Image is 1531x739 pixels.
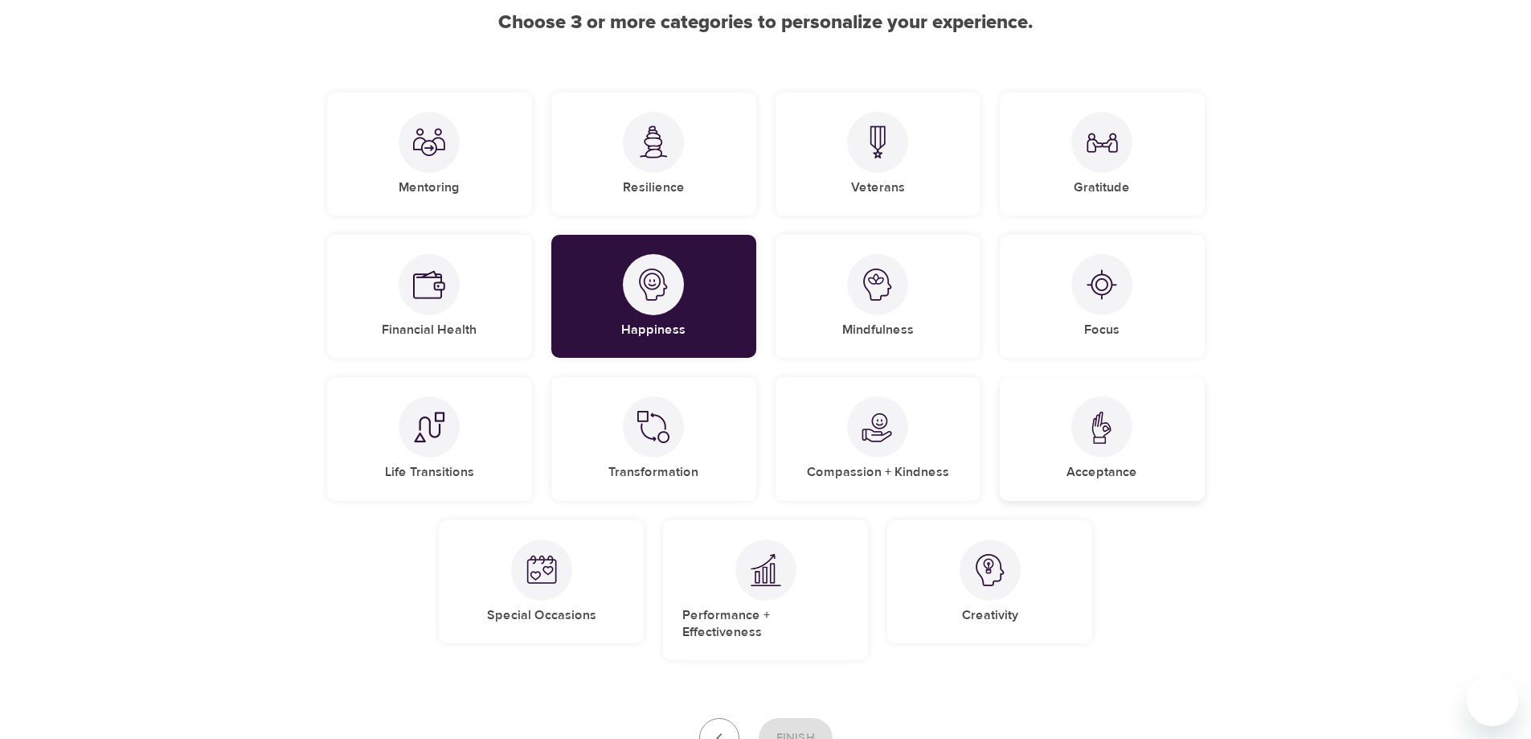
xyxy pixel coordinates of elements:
h5: Focus [1084,322,1120,339]
img: Special Occasions [526,554,558,586]
div: Special OccasionsSpecial Occasions [439,520,644,643]
img: Focus [1086,269,1118,301]
h5: Resilience [623,179,685,196]
h5: Acceptance [1066,464,1137,481]
img: Gratitude [1086,126,1118,158]
div: MentoringMentoring [327,92,532,216]
div: GratitudeGratitude [1000,92,1205,216]
img: Life Transitions [413,411,445,443]
div: Compassion + KindnessCompassion + Kindness [776,377,980,500]
img: Compassion + Kindness [862,411,894,443]
div: AcceptanceAcceptance [1000,377,1205,500]
div: VeteransVeterans [776,92,980,216]
div: CreativityCreativity [887,520,1092,643]
h5: Mentoring [399,179,460,196]
h5: Transformation [608,464,698,481]
div: FocusFocus [1000,235,1205,358]
h5: Happiness [621,322,686,339]
img: Financial Health [413,269,445,301]
h5: Veterans [851,179,905,196]
div: Performance + EffectivenessPerformance + Effectiveness [663,520,868,661]
img: Creativity [974,554,1006,586]
h5: Special Occasions [487,607,596,624]
div: MindfulnessMindfulness [776,235,980,358]
div: ResilienceResilience [551,92,756,216]
img: Mindfulness [862,269,894,301]
h5: Creativity [962,607,1018,624]
img: Happiness [637,269,669,301]
h2: Choose 3 or more categories to personalize your experience. [327,11,1205,35]
h5: Performance + Effectiveness [682,607,849,642]
iframe: Button to launch messaging window [1467,675,1518,726]
h5: Financial Health [382,322,477,339]
div: HappinessHappiness [551,235,756,358]
div: TransformationTransformation [551,377,756,500]
div: Life TransitionsLife Transitions [327,377,532,500]
div: Financial HealthFinancial Health [327,235,532,358]
img: Mentoring [413,126,445,158]
img: Resilience [637,125,669,158]
h5: Compassion + Kindness [807,464,949,481]
h5: Gratitude [1074,179,1130,196]
img: Acceptance [1086,411,1118,444]
h5: Life Transitions [385,464,474,481]
img: Veterans [862,125,894,158]
img: Performance + Effectiveness [750,553,782,586]
img: Transformation [637,411,669,443]
h5: Mindfulness [842,322,914,339]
